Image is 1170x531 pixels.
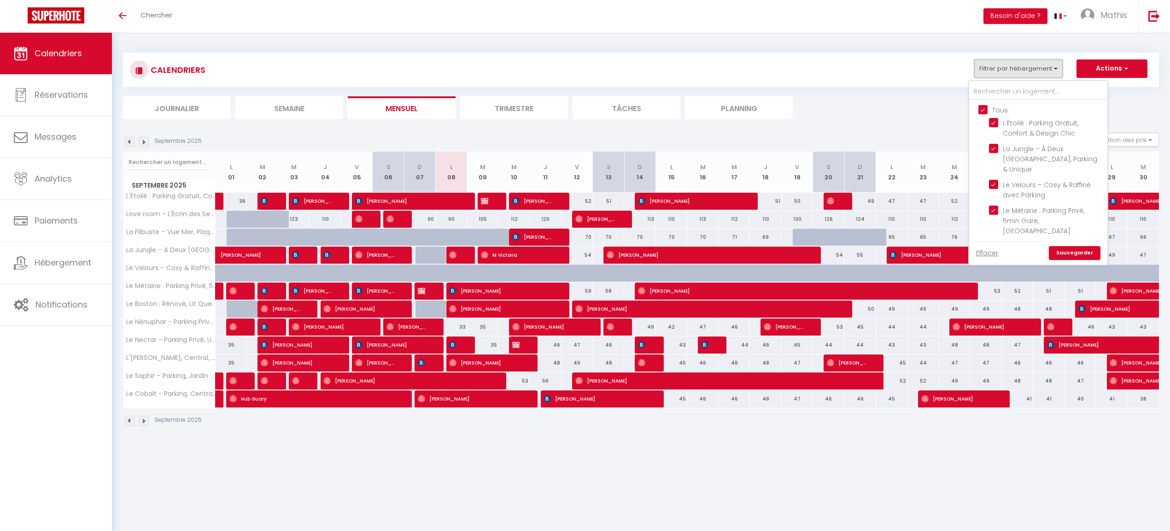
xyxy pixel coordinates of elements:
[467,152,498,193] th: 09
[575,372,868,389] span: [PERSON_NAME]
[355,336,428,354] span: [PERSON_NAME]
[813,211,844,228] div: 126
[1096,247,1127,264] div: 49
[229,282,240,300] span: [PERSON_NAME]
[216,336,247,354] div: 35
[970,301,1001,318] div: 49
[544,390,648,407] span: [PERSON_NAME]
[1003,180,1091,200] span: Le Velours – Cosy & Raffiné avec Parking
[907,336,939,354] div: 43
[261,282,271,300] span: [PERSON_NAME]
[750,229,781,246] div: 69
[1002,390,1033,407] div: 41
[498,211,530,228] div: 112
[750,193,781,210] div: 51
[355,192,460,210] span: [PERSON_NAME]
[35,131,76,142] span: Messages
[889,246,1057,264] span: [PERSON_NAME]
[907,193,939,210] div: 47
[449,336,460,354] span: [PERSON_NAME]
[449,354,522,372] span: [PERSON_NAME]
[512,336,523,354] span: [PERSON_NAME]
[782,354,813,372] div: 47
[229,372,240,389] span: [PERSON_NAME]
[575,300,837,318] span: [PERSON_NAME]
[562,247,593,264] div: 54
[782,336,813,354] div: 45
[230,163,233,171] abbr: L
[921,390,994,407] span: [PERSON_NAME]
[261,372,271,389] span: Doryane Le Cleuziat
[216,152,247,193] th: 01
[907,354,939,372] div: 44
[1049,246,1100,260] a: Sauvegarder
[1128,247,1159,264] div: 47
[235,96,343,119] li: Semaine
[907,229,939,246] div: 65
[1065,354,1096,372] div: 46
[28,7,84,24] img: Super Booking
[261,336,334,354] span: [PERSON_NAME]
[261,318,271,336] span: [PERSON_NAME]
[292,246,303,264] span: [PERSON_NAME]
[435,152,467,193] th: 08
[229,390,397,407] span: Hub Guary
[1141,163,1146,171] abbr: M
[827,354,869,372] span: [PERSON_NAME]
[638,282,962,300] span: [PERSON_NAME]
[418,354,428,372] span: [PERSON_NAME]
[261,300,303,318] span: [PERSON_NAME]
[450,163,453,171] abbr: L
[719,211,750,228] div: 112
[1003,144,1097,174] span: La Jungle – À Deux [GEOGRAPHIC_DATA], Parking & Unique
[355,246,397,264] span: [PERSON_NAME]
[460,96,568,119] li: Trimestre
[530,336,561,354] div: 46
[355,354,397,372] span: [PERSON_NAME]
[1128,229,1159,246] div: 66
[1128,319,1159,336] div: 43
[1002,283,1033,300] div: 52
[341,152,373,193] th: 05
[247,152,278,193] th: 02
[844,152,876,193] th: 21
[607,318,617,336] span: [PERSON_NAME]
[920,163,926,171] abbr: M
[1096,390,1127,407] div: 41
[323,246,334,264] span: [PERSON_NAME]
[858,163,862,171] abbr: D
[876,372,907,389] div: 52
[7,4,35,31] button: Ouvrir le widget de chat LiveChat
[782,152,813,193] th: 19
[844,390,876,407] div: 46
[607,246,805,264] span: [PERSON_NAME]
[386,210,397,228] span: [PERSON_NAME]
[467,319,498,336] div: 35
[782,390,813,407] div: 47
[125,390,217,397] span: Le Cobalt - Parking, Central & Spacieux
[216,372,220,390] a: [PERSON_NAME]
[687,354,719,372] div: 46
[826,163,831,171] abbr: S
[939,354,970,372] div: 47
[907,301,939,318] div: 49
[562,336,593,354] div: 47
[323,300,397,318] span: [PERSON_NAME]
[148,59,205,80] h3: CALENDRIERS
[607,163,611,171] abbr: S
[373,152,404,193] th: 06
[655,319,687,336] div: 42
[310,152,341,193] th: 04
[939,229,970,246] div: 76
[125,319,217,325] span: Le Nénuphar - Parking Privé, [GEOGRAPHIC_DATA], 500m Gare
[35,47,82,59] span: Calendriers
[700,163,706,171] abbr: M
[417,163,422,171] abbr: D
[154,416,202,425] p: Septembre 2025
[511,163,517,171] abbr: M
[261,192,271,210] span: [PERSON_NAME]
[355,210,366,228] span: [PERSON_NAME]
[449,300,554,318] span: [PERSON_NAME]
[795,163,799,171] abbr: V
[876,319,907,336] div: 44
